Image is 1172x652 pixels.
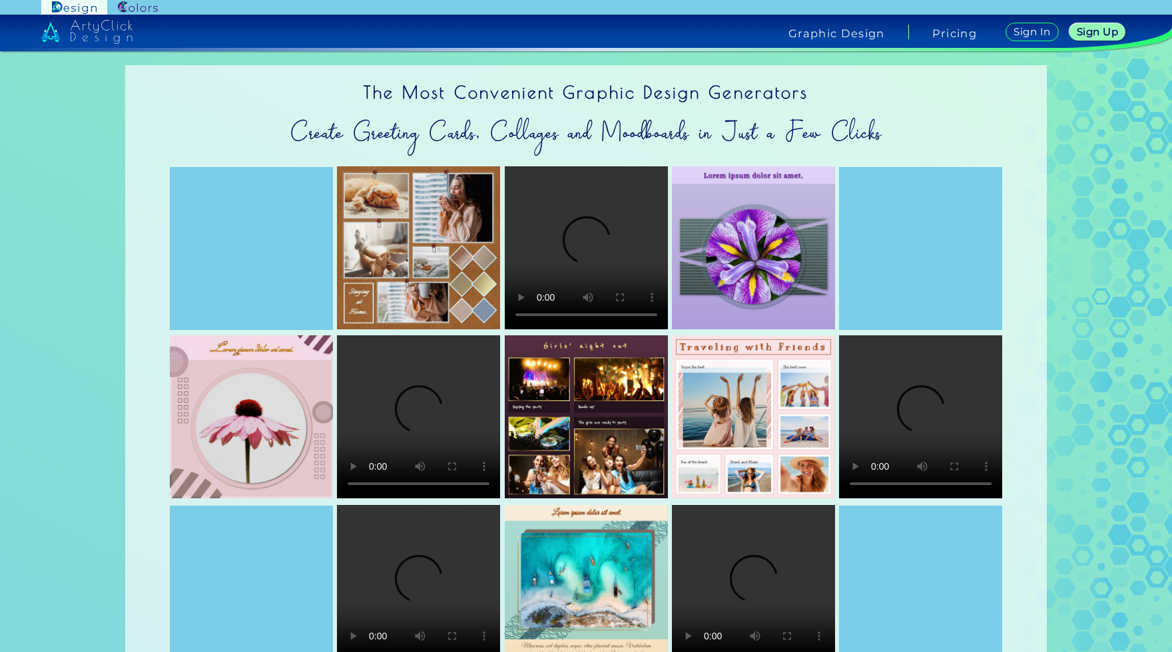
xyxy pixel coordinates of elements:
[932,28,977,39] a: Pricing
[788,28,884,39] h4: Graphic Design
[118,1,158,14] img: ArtyClick Colors logo
[41,20,133,44] img: artyclick_design_logo_white_combined_path.svg
[125,65,1047,111] h1: The Most Convenient Graphic Design Generators
[1070,23,1125,41] a: Sign Up
[1077,27,1117,37] h5: Sign Up
[1014,27,1050,37] h5: Sign In
[125,111,1047,154] h2: Create Greeting Cards, Collages and Moodboards in Just a Few Clicks
[1006,23,1057,41] a: Sign In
